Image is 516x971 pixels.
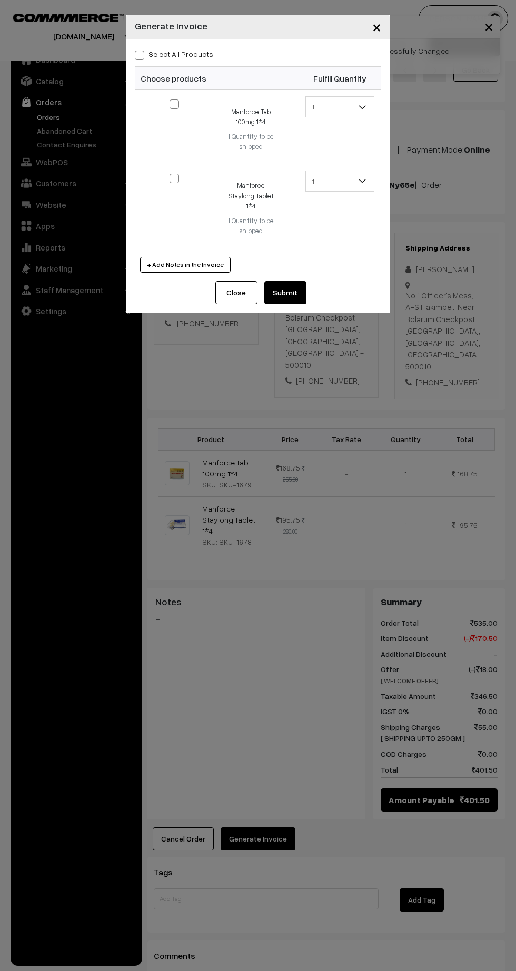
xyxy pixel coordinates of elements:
[224,216,279,236] div: 1 Quantity to be shipped
[306,98,374,116] span: 1
[306,172,374,191] span: 1
[135,67,299,90] th: Choose products
[305,96,374,117] span: 1
[135,48,213,59] label: Select All Products
[215,281,257,304] button: Close
[305,171,374,192] span: 1
[140,257,231,273] button: + Add Notes in the Invoice
[135,19,207,33] h4: Generate Invoice
[224,132,279,152] div: 1 Quantity to be shipped
[364,11,390,43] button: Close
[264,281,306,304] button: Submit
[372,17,381,36] span: ×
[224,181,279,212] div: Manforce Staylong Tablet 1*4
[299,67,381,90] th: Fulfill Quantity
[224,107,279,127] div: Manforce Tab 100mg 1*4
